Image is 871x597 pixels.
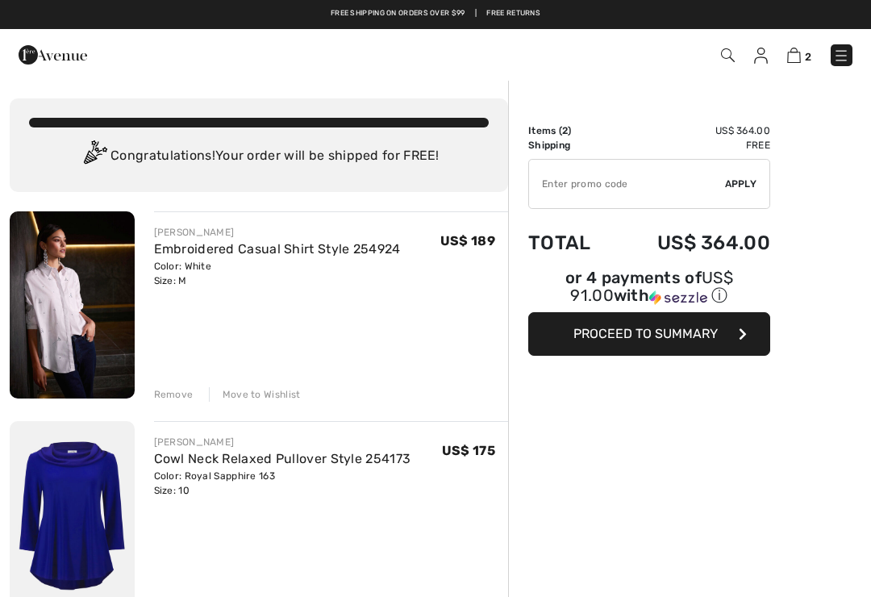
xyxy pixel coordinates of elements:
div: [PERSON_NAME] [154,435,411,449]
td: US$ 364.00 [615,123,770,138]
img: Congratulation2.svg [78,140,110,173]
a: Embroidered Casual Shirt Style 254924 [154,241,401,257]
div: or 4 payments of with [528,270,770,307]
img: Search [721,48,735,62]
div: Congratulations! Your order will be shipped for FREE! [29,140,489,173]
button: Proceed to Summary [528,312,770,356]
span: US$ 189 [440,233,495,248]
div: Remove [154,387,194,402]
a: Cowl Neck Relaxed Pullover Style 254173 [154,451,411,466]
a: 2 [787,45,811,65]
span: 2 [562,125,568,136]
a: 1ère Avenue [19,46,87,61]
span: US$ 91.00 [570,268,733,305]
span: | [475,8,477,19]
div: Color: Royal Sapphire 163 Size: 10 [154,469,411,498]
td: US$ 364.00 [615,215,770,270]
div: Move to Wishlist [209,387,301,402]
img: Sezzle [649,290,707,305]
span: Proceed to Summary [573,326,718,341]
td: Items ( ) [528,123,615,138]
div: [PERSON_NAME] [154,225,401,240]
td: Total [528,215,615,270]
span: US$ 175 [442,443,495,458]
div: or 4 payments ofUS$ 91.00withSezzle Click to learn more about Sezzle [528,270,770,312]
img: 1ère Avenue [19,39,87,71]
img: Menu [833,48,849,64]
a: Free shipping on orders over $99 [331,8,465,19]
span: Apply [725,177,757,191]
img: Shopping Bag [787,48,801,63]
img: My Info [754,48,768,64]
div: Color: White Size: M [154,259,401,288]
span: 2 [805,51,811,63]
a: Free Returns [486,8,540,19]
td: Free [615,138,770,152]
input: Promo code [529,160,725,208]
td: Shipping [528,138,615,152]
img: Embroidered Casual Shirt Style 254924 [10,211,135,399]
